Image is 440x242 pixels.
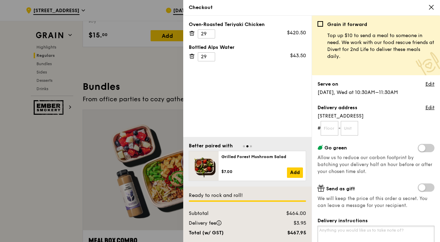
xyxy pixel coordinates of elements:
span: Go to slide 2 [246,145,248,147]
span: [STREET_ADDRESS] [318,113,434,120]
p: Top up $10 to send a meal to someone in need. We work with our food rescue friends at Divert for ... [327,32,434,60]
label: Delivery instructions [318,217,434,224]
div: $467.95 [268,230,310,236]
span: Go green [324,145,347,151]
div: Total (w/ GST) [185,230,268,236]
label: Serve on [318,81,338,88]
div: Subtotal [185,210,268,217]
div: Better paired with [189,142,233,149]
span: [DATE], Wed at 10:30AM–11:30AM [318,89,398,95]
label: Delivery address [318,104,357,111]
div: Delivery fee [185,220,268,227]
a: Add [287,167,303,178]
div: Ready to rock and roll! [189,192,306,199]
form: # - [318,121,434,136]
div: $43.50 [290,52,306,59]
div: $3.95 [268,220,310,227]
span: Send as gift [326,186,355,192]
span: We will keep the price of this order a secret. You can leave a message for your recipient. [318,195,434,209]
b: Grain it forward [327,21,367,27]
span: Go to slide 1 [243,145,245,147]
div: Oven‑Roasted Teriyaki Chicken [189,21,306,28]
span: Allow us to reduce our carbon footprint by batching your delivery half an hour before or after yo... [318,155,432,174]
a: Edit [425,81,434,88]
input: Floor [321,121,338,136]
div: $7.00 [221,169,287,174]
div: $464.00 [268,210,310,217]
div: Grilled Forest Mushroom Salad [221,154,303,159]
span: Go to slide 3 [250,145,252,147]
div: Checkout [189,4,434,11]
div: $420.50 [287,29,306,36]
img: Meal donation [416,52,440,77]
div: Bottled Alps Water [189,44,306,51]
input: Unit [341,121,358,136]
a: Edit [425,104,434,111]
